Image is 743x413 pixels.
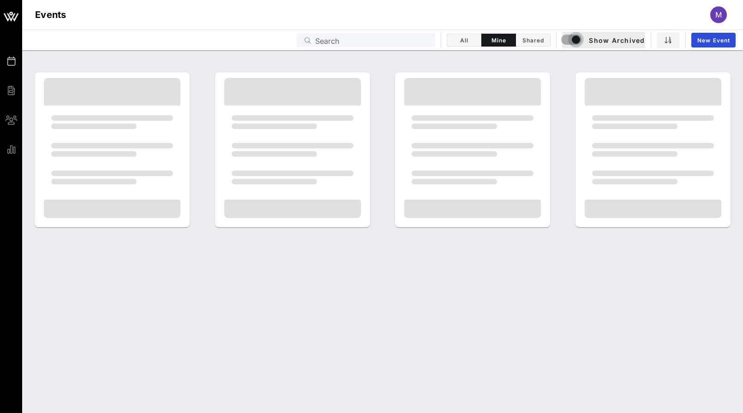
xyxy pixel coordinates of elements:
span: Mine [487,37,510,44]
span: New Event [697,37,730,44]
div: M [710,6,727,23]
span: Shared [521,37,545,44]
button: Show Archived [562,32,645,48]
span: M [715,10,722,19]
span: Show Archived [563,35,645,46]
button: All [447,34,481,47]
span: All [453,37,475,44]
button: Mine [481,34,516,47]
h1: Events [35,7,66,22]
a: New Event [691,33,736,47]
button: Shared [516,34,551,47]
